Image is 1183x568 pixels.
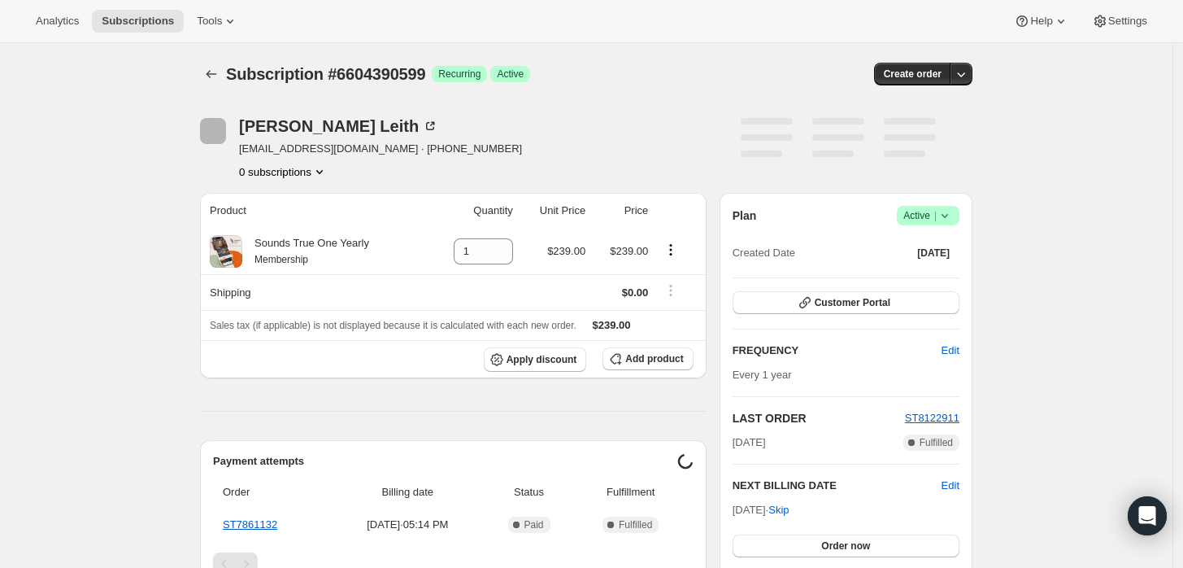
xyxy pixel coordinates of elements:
span: [DATE] [733,435,766,451]
button: Tools [187,10,248,33]
button: Order now [733,535,959,557]
th: Product [200,193,428,229]
span: Fulfilled [920,436,953,449]
div: [PERSON_NAME] Leith [239,118,438,134]
div: Open Intercom Messenger [1128,496,1167,535]
span: Skip [768,502,789,518]
span: [DATE] [917,247,950,260]
button: Subscriptions [92,10,184,33]
button: [DATE] [907,242,959,264]
button: Product actions [658,241,684,259]
h2: LAST ORDER [733,410,905,426]
span: [DATE] · [733,504,789,516]
span: | [934,209,937,222]
span: Recurring [438,68,481,81]
span: Help [1030,15,1052,28]
span: Billing date [335,484,480,500]
div: Sounds True One Yearly [242,235,369,268]
span: Active [497,68,524,81]
span: Subscriptions [102,15,174,28]
span: Customer Portal [815,296,890,309]
span: Subscription #6604390599 [226,65,425,83]
th: Shipping [200,274,428,310]
button: Edit [932,338,969,364]
button: ST8122911 [905,410,959,426]
span: Settings [1108,15,1147,28]
button: Analytics [26,10,89,33]
span: Karen Leith [200,118,226,144]
span: $239.00 [610,245,648,257]
span: Created Date [733,245,795,261]
th: Unit Price [518,193,590,229]
button: Help [1004,10,1078,33]
h2: Payment attempts [213,453,677,470]
h2: NEXT BILLING DATE [733,478,942,494]
button: Product actions [239,164,328,180]
span: Add product [625,352,683,365]
small: Membership [254,254,308,265]
span: Every 1 year [733,369,792,381]
a: ST8122911 [905,412,959,424]
span: Fulfillment [578,484,684,500]
button: Skip [759,497,798,523]
button: Subscriptions [200,63,223,85]
a: ST7861132 [223,518,277,531]
th: Price [590,193,653,229]
span: $239.00 [547,245,585,257]
span: Create order [884,68,942,81]
button: Settings [1082,10,1157,33]
img: product img [210,235,242,268]
span: Edit [942,343,959,359]
span: [DATE] · 05:14 PM [335,517,480,533]
span: $239.00 [593,319,631,331]
span: Order now [821,540,870,553]
button: Apply discount [484,347,587,372]
span: Status [489,484,568,500]
button: Customer Portal [733,291,959,314]
span: $0.00 [622,286,649,299]
span: Analytics [36,15,79,28]
h2: FREQUENCY [733,343,942,359]
button: Shipping actions [658,282,684,299]
button: Edit [942,478,959,494]
button: Add product [602,347,693,370]
span: Tools [197,15,222,28]
span: Active [903,208,953,224]
span: Paid [524,518,544,531]
span: Sales tax (if applicable) is not displayed because it is calculated with each new order. [210,320,576,331]
h2: Plan [733,208,757,224]
th: Quantity [428,193,518,229]
th: Order [213,474,330,510]
span: Apply discount [507,353,577,366]
span: Fulfilled [619,518,652,531]
span: [EMAIL_ADDRESS][DOMAIN_NAME] · [PHONE_NUMBER] [239,141,522,157]
button: Create order [874,63,951,85]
